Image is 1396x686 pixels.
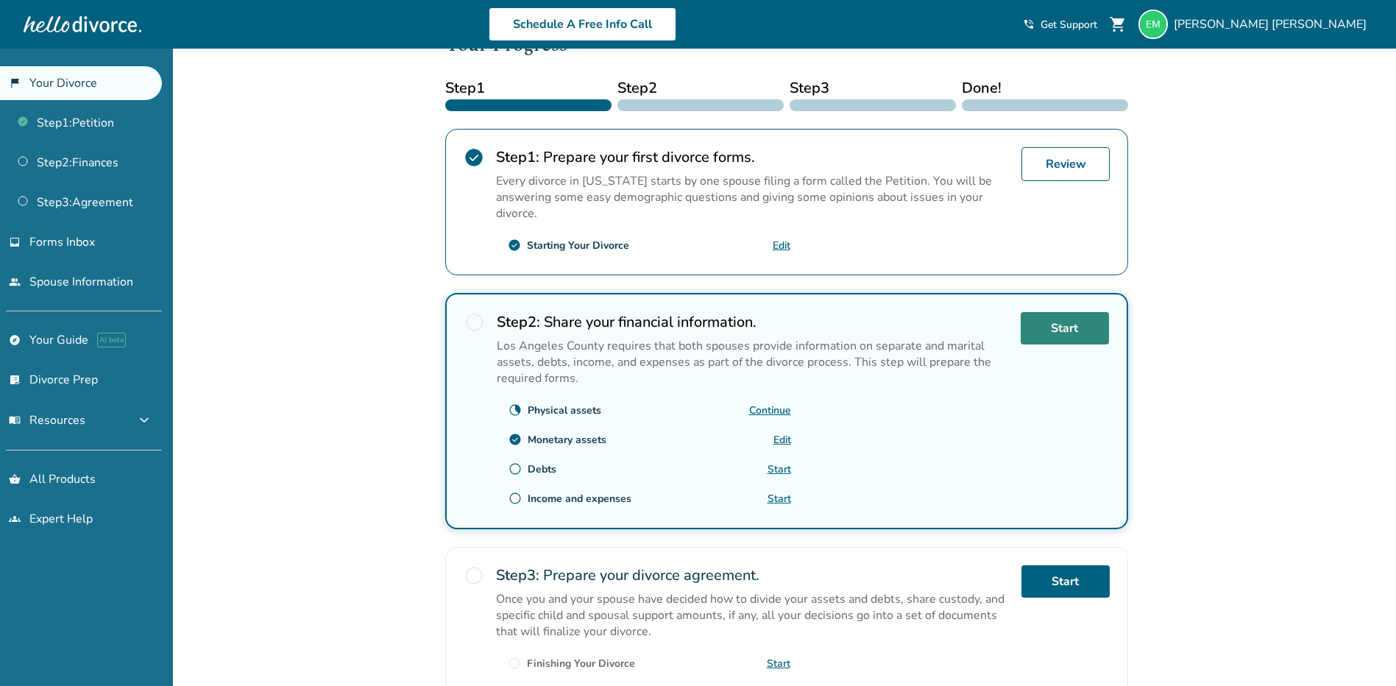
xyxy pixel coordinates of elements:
span: list_alt_check [9,374,21,386]
h2: Share your financial information. [497,312,1009,332]
h2: Prepare your divorce agreement. [496,565,1010,585]
span: Step 2 [617,77,784,99]
div: Finishing Your Divorce [527,657,635,671]
img: quirkec@gmail.com [1138,10,1168,39]
a: Start [768,462,791,476]
a: Edit [773,238,790,252]
a: phone_in_talkGet Support [1023,18,1097,32]
span: clock_loader_40 [509,403,522,417]
a: Start [1021,312,1109,344]
div: Income and expenses [528,492,631,506]
span: phone_in_talk [1023,18,1035,30]
span: radio_button_unchecked [508,657,521,670]
span: check_circle [464,147,484,168]
span: people [9,276,21,288]
span: Done! [962,77,1128,99]
a: Review [1021,147,1110,181]
span: [PERSON_NAME] [PERSON_NAME] [1174,16,1372,32]
div: Starting Your Divorce [527,238,629,252]
span: shopping_basket [9,473,21,485]
h2: Prepare your first divorce forms. [496,147,1010,167]
p: Every divorce in [US_STATE] starts by one spouse filing a form called the Petition. You will be a... [496,173,1010,222]
span: menu_book [9,414,21,426]
span: radio_button_unchecked [464,312,485,333]
div: Physical assets [528,403,601,417]
div: Monetary assets [528,433,606,447]
strong: Step 1 : [496,147,539,167]
span: AI beta [97,333,126,347]
span: Get Support [1041,18,1097,32]
span: expand_more [135,411,153,429]
span: explore [9,334,21,346]
span: flag_2 [9,77,21,89]
span: check_circle [508,238,521,252]
a: Start [1021,565,1110,598]
strong: Step 2 : [497,312,540,332]
iframe: Chat Widget [1322,615,1396,686]
span: radio_button_unchecked [464,565,484,586]
div: Debts [528,462,556,476]
span: Resources [9,412,85,428]
a: Schedule A Free Info Call [489,7,676,41]
span: Forms Inbox [29,234,95,250]
span: radio_button_unchecked [509,492,522,505]
span: groups [9,513,21,525]
span: Step 1 [445,77,612,99]
p: Los Angeles County requires that both spouses provide information on separate and marital assets,... [497,338,1009,386]
a: Edit [773,433,791,447]
span: check_circle [509,433,522,446]
strong: Step 3 : [496,565,539,585]
span: Step 3 [790,77,956,99]
a: Start [768,492,791,506]
span: shopping_cart [1109,15,1127,33]
span: radio_button_unchecked [509,462,522,475]
a: Start [767,657,790,671]
span: inbox [9,236,21,248]
a: Continue [749,403,791,417]
p: Once you and your spouse have decided how to divide your assets and debts, share custody, and spe... [496,591,1010,640]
